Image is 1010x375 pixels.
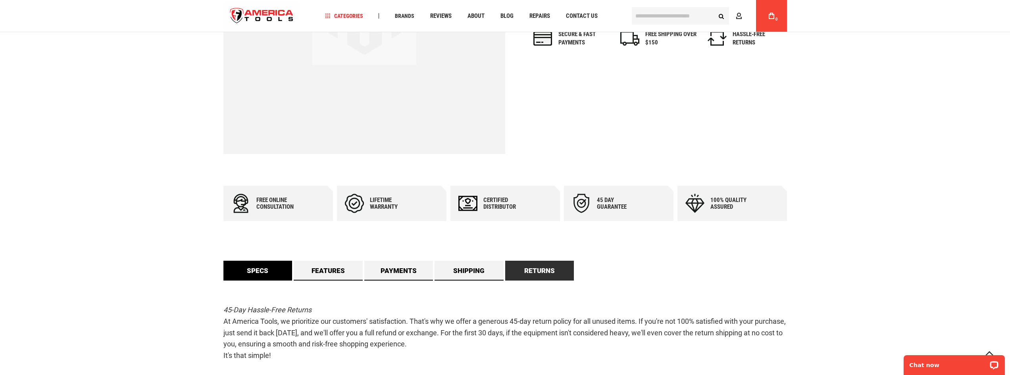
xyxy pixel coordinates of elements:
[364,261,433,281] a: Payments
[223,306,312,314] em: 45-Day Hassle-Free Returns
[464,11,488,21] a: About
[533,31,552,46] img: payments
[427,11,455,21] a: Reviews
[223,1,300,31] a: store logo
[645,30,697,47] div: FREE SHIPPING OVER $150
[223,1,300,31] img: America Tools
[391,11,418,21] a: Brands
[597,197,644,210] div: 45 day Guarantee
[708,31,727,46] img: returns
[325,13,363,19] span: Categories
[710,197,758,210] div: 100% quality assured
[256,197,304,210] div: Free online consultation
[435,261,504,281] a: Shipping
[562,11,601,21] a: Contact Us
[467,13,485,19] span: About
[714,8,729,23] button: Search
[497,11,517,21] a: Blog
[223,304,787,362] p: At America Tools, we prioritize our customers' satisfaction. That's why we offer a generous 45-da...
[294,261,363,281] a: Features
[505,261,574,281] a: Returns
[321,11,367,21] a: Categories
[558,30,610,47] div: Secure & fast payments
[395,13,414,19] span: Brands
[566,13,598,19] span: Contact Us
[775,17,778,21] span: 0
[526,11,554,21] a: Repairs
[529,13,550,19] span: Repairs
[370,197,417,210] div: Lifetime warranty
[430,13,452,19] span: Reviews
[898,350,1010,375] iframe: LiveChat chat widget
[500,13,514,19] span: Blog
[620,31,639,46] img: shipping
[733,30,784,47] div: HASSLE-FREE RETURNS
[483,197,531,210] div: Certified Distributor
[223,261,292,281] a: Specs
